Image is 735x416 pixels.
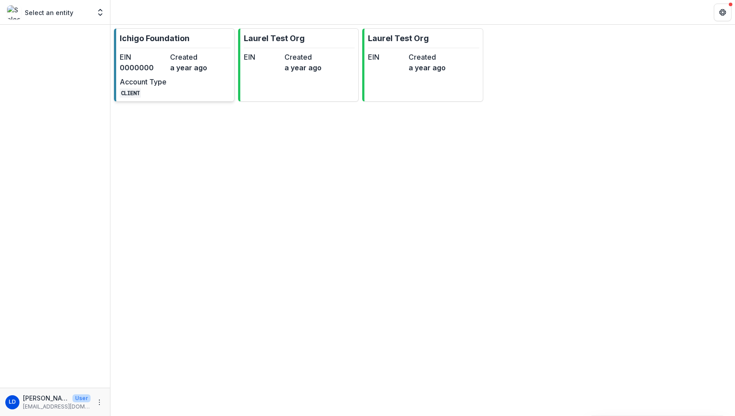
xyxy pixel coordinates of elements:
[23,393,69,403] p: [PERSON_NAME]
[25,8,73,17] p: Select an entity
[9,399,16,405] div: Laurel Dumont
[114,28,235,102] a: Ichigo FoundationEIN0000000Createda year agoAccount TypeCLIENT
[94,397,105,408] button: More
[244,52,281,62] dt: EIN
[170,62,217,73] dd: a year ago
[120,52,167,62] dt: EIN
[244,32,305,44] p: Laurel Test Org
[120,88,141,98] code: CLIENT
[362,28,483,102] a: Laurel Test OrgEINCreateda year ago
[7,5,21,19] img: Select an entity
[23,403,91,411] p: [EMAIL_ADDRESS][DOMAIN_NAME]
[72,394,91,402] p: User
[284,62,322,73] dd: a year ago
[409,62,446,73] dd: a year ago
[368,52,405,62] dt: EIN
[284,52,322,62] dt: Created
[120,76,167,87] dt: Account Type
[94,4,106,21] button: Open entity switcher
[120,62,167,73] dd: 0000000
[238,28,359,102] a: Laurel Test OrgEINCreateda year ago
[170,52,217,62] dt: Created
[409,52,446,62] dt: Created
[714,4,731,21] button: Get Help
[368,32,429,44] p: Laurel Test Org
[120,32,189,44] p: Ichigo Foundation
